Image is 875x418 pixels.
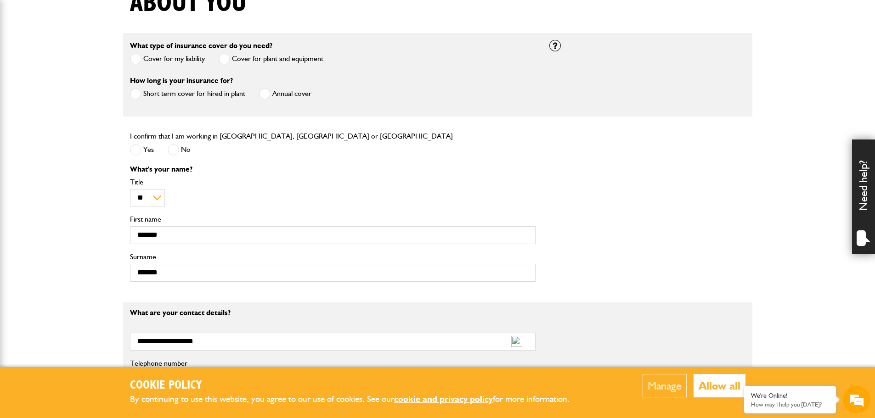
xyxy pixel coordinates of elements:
label: What type of insurance cover do you need? [130,42,272,50]
input: Enter your last name [12,85,168,105]
div: Chat with us now [48,51,154,63]
em: Start Chat [125,283,167,295]
label: How long is your insurance for? [130,77,233,84]
p: How may I help you today? [751,401,829,408]
label: First name [130,216,536,223]
p: What's your name? [130,166,536,173]
label: Yes [130,144,154,156]
textarea: Type your message and hit 'Enter' [12,166,168,275]
a: cookie and privacy policy [394,394,493,404]
div: We're Online! [751,392,829,400]
label: Surname [130,253,536,261]
h2: Cookie Policy [130,379,585,393]
label: Short term cover for hired in plant [130,88,245,100]
div: Need help? [852,139,875,254]
input: Enter your phone number [12,139,168,159]
input: Enter your email address [12,112,168,132]
label: I confirm that I am working in [GEOGRAPHIC_DATA], [GEOGRAPHIC_DATA] or [GEOGRAPHIC_DATA] [130,133,453,140]
label: No [168,144,191,156]
label: Title [130,178,536,186]
p: By continuing to use this website, you agree to our use of cookies. See our for more information. [130,392,585,407]
label: Cover for my liability [130,53,205,65]
img: npw-badge-icon.svg [511,336,522,347]
p: What are your contact details? [130,309,536,317]
div: Minimize live chat window [151,5,173,27]
label: Telephone number [130,360,536,367]
label: Annual cover [259,88,311,100]
label: Cover for plant and equipment [219,53,323,65]
button: Allow all [694,374,745,397]
img: d_20077148190_company_1631870298795_20077148190 [16,51,39,64]
button: Manage [643,374,687,397]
